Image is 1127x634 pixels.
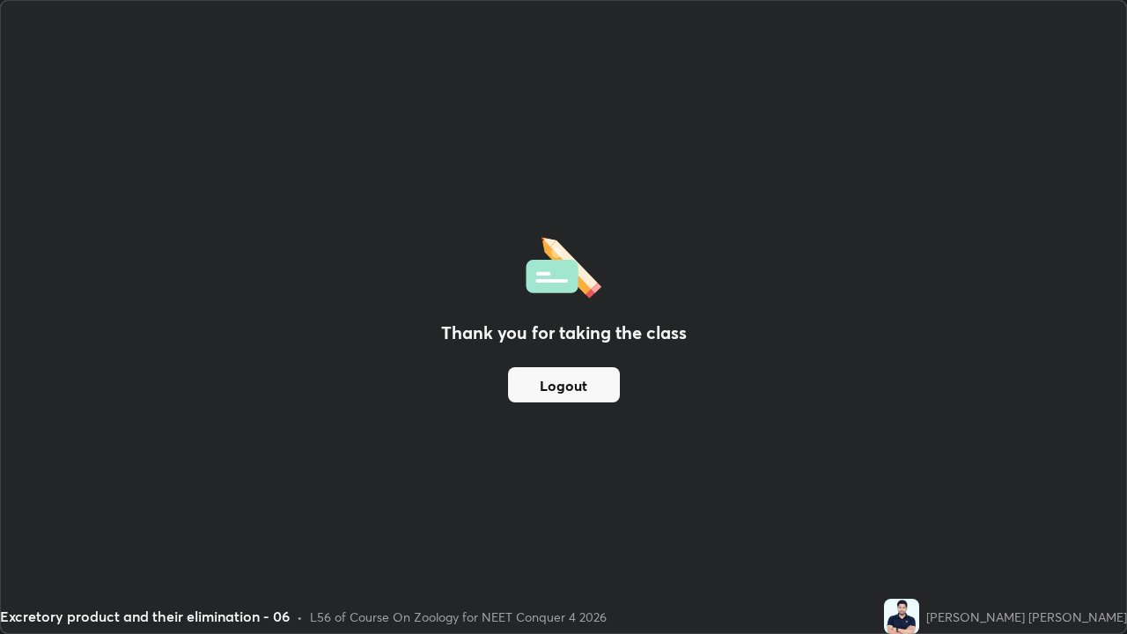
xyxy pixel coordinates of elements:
img: 54718f5cc6424ee29a7c9693f4c7f7b6.jpg [884,599,919,634]
h2: Thank you for taking the class [441,320,687,346]
img: offlineFeedback.1438e8b3.svg [526,232,601,299]
button: Logout [508,367,620,402]
div: [PERSON_NAME] [PERSON_NAME] [926,608,1127,626]
div: L56 of Course On Zoology for NEET Conquer 4 2026 [310,608,607,626]
div: • [297,608,303,626]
